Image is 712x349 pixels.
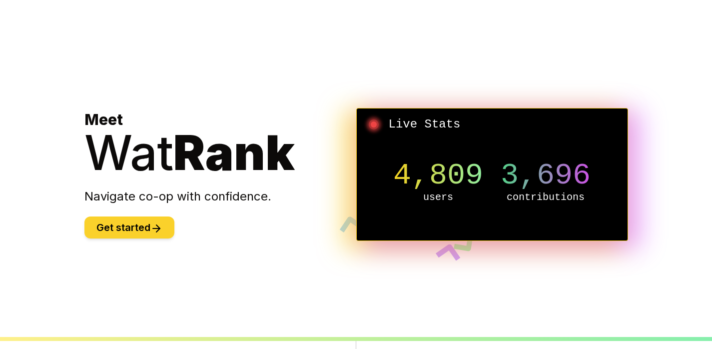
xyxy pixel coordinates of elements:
[492,190,600,204] p: contributions
[385,190,492,204] p: users
[492,160,600,190] p: 3,696
[385,160,492,190] p: 4,809
[84,123,173,181] span: Wat
[365,116,620,132] h2: Live Stats
[84,216,174,238] button: Get started
[173,123,295,181] span: Rank
[84,110,356,176] h1: Meet
[84,223,174,233] a: Get started
[84,188,356,204] p: Navigate co-op with confidence.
